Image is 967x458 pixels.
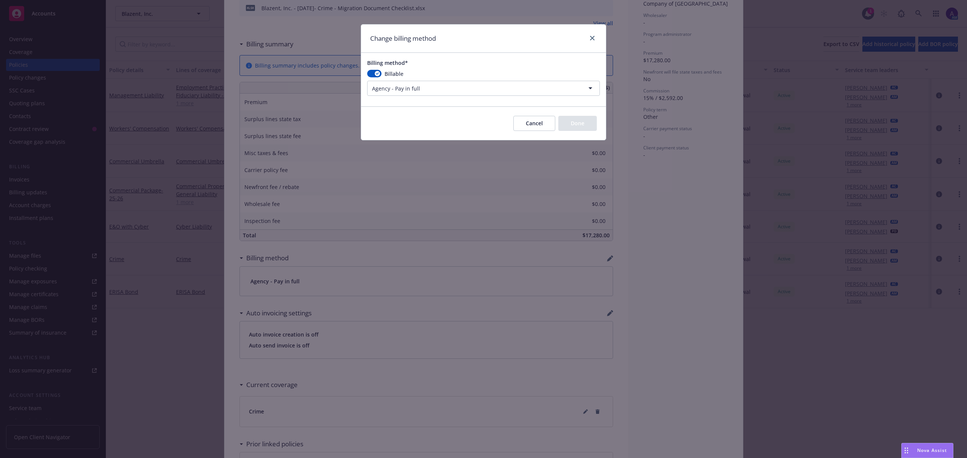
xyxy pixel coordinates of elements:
button: Nova Assist [901,443,953,458]
div: Billable [367,70,600,78]
h1: Change billing method [370,34,436,43]
span: Nova Assist [917,447,947,453]
span: Billing method* [367,59,408,66]
div: Drag to move [902,443,911,458]
button: Cancel [513,116,555,131]
a: close [588,34,597,43]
